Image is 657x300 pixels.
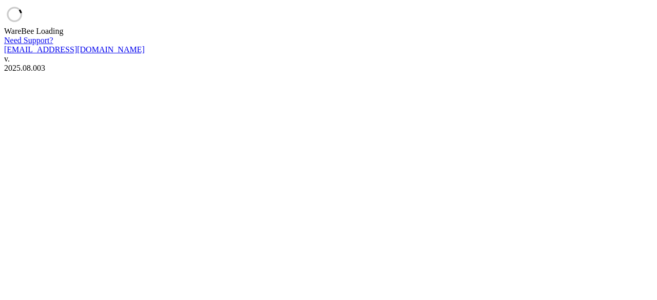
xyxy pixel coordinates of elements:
a: Need Support?[EMAIL_ADDRESS][DOMAIN_NAME] [4,36,653,54]
div: 2025.08.003 [4,64,653,73]
div: Need Support? [4,36,653,45]
div: [EMAIL_ADDRESS][DOMAIN_NAME] [4,45,653,54]
div: v. [4,54,653,64]
div: WareBee Loading [4,27,653,36]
